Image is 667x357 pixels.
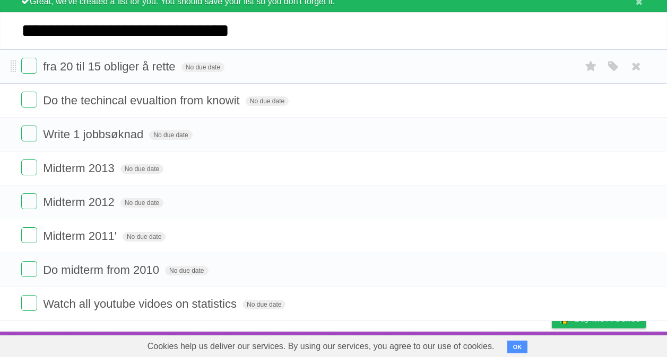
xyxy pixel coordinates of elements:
label: Done [21,227,37,243]
a: Developers [446,334,489,354]
label: Done [21,159,37,175]
span: Buy me a coffee [574,309,640,328]
label: Done [21,58,37,74]
label: Done [21,295,37,311]
span: Cookies help us deliver our services. By using our services, you agree to our use of cookies. [137,336,505,357]
a: Privacy [538,334,566,354]
span: fra 20 til 15 obliger å rette [43,60,178,73]
span: No due date [149,130,192,140]
a: Suggest a feature [579,334,646,354]
span: No due date [120,164,163,174]
label: Done [21,92,37,108]
span: Do midterm from 2010 [43,263,162,276]
span: No due date [165,266,208,275]
span: Midterm 2011' [43,229,119,243]
span: Do the techincal evualtion from knowit [43,94,242,107]
button: OK [507,341,528,353]
span: No due date [123,232,166,242]
span: Midterm 2012 [43,195,117,209]
a: Terms [502,334,525,354]
span: No due date [246,96,289,106]
span: Watch all youtube vidoes on statistics [43,297,239,310]
label: Star task [581,58,601,75]
label: Done [21,261,37,277]
span: Write 1 jobbsøknad [43,128,146,141]
label: Done [21,126,37,141]
span: No due date [242,300,285,309]
span: Midterm 2013 [43,162,117,175]
span: No due date [120,198,163,208]
span: No due date [181,63,224,72]
a: About [411,334,433,354]
label: Done [21,193,37,209]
